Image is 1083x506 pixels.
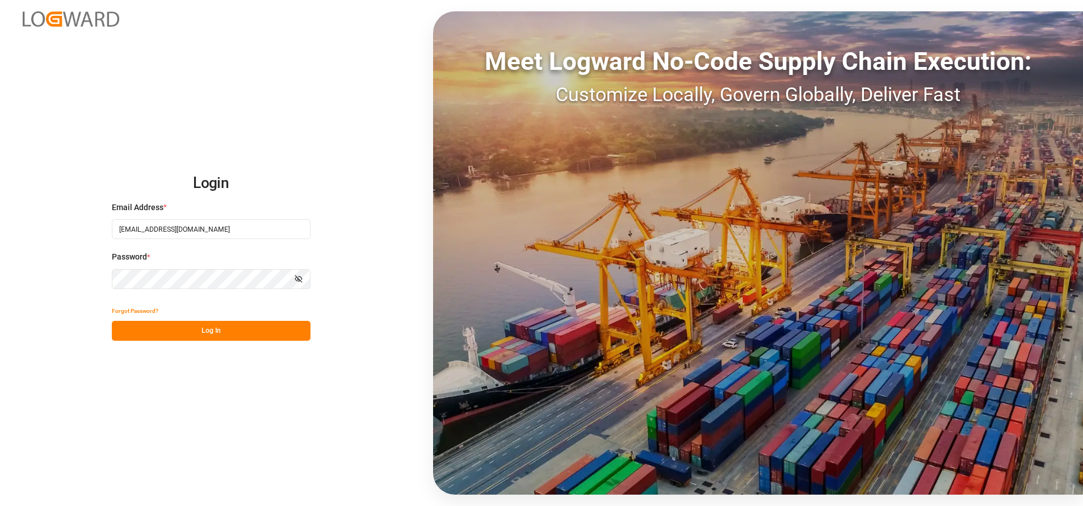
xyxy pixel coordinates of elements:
img: Logward_new_orange.png [23,11,119,27]
div: Meet Logward No-Code Supply Chain Execution: [433,43,1083,80]
button: Log In [112,321,310,341]
span: Email Address [112,202,163,214]
input: Enter your email [112,219,310,239]
span: Password [112,251,147,263]
h2: Login [112,165,310,202]
button: Forgot Password? [112,301,158,321]
div: Customize Locally, Govern Globally, Deliver Fast [433,80,1083,109]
